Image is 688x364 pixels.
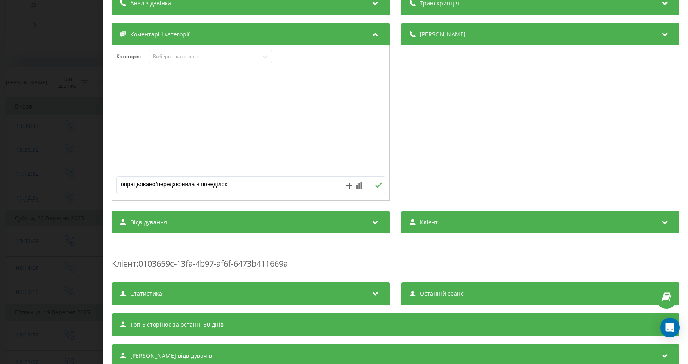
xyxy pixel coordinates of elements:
span: Відвідування [130,218,167,226]
textarea: опрацьовано/передзвонила в понеділок [117,177,331,192]
span: [PERSON_NAME] [420,30,466,38]
span: Останній сеанс [420,289,464,298]
span: Клієнт [112,258,136,269]
span: Топ 5 сторінок за останні 30 днів [130,321,224,329]
div: : 0103659c-13fa-4b97-af6f-6473b411669a [112,242,679,274]
span: Коментарі і категорії [130,30,190,38]
span: Статистика [130,289,162,298]
div: Виберіть категорію [153,53,255,60]
div: Open Intercom Messenger [660,318,680,337]
span: Клієнт [420,218,438,226]
h4: Категорія : [116,54,149,59]
span: [PERSON_NAME] відвідувачів [130,352,212,360]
